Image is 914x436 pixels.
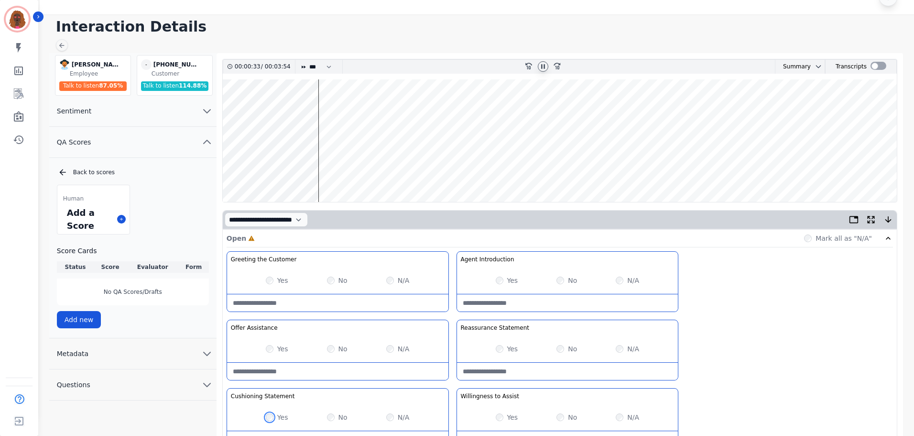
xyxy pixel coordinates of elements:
h1: Interaction Details [56,18,904,35]
button: QA Scores chevron up [49,127,217,158]
label: N/A [398,413,410,422]
label: No [568,276,577,285]
div: Talk to listen [59,81,127,91]
th: Form [179,261,209,273]
div: Transcripts [836,60,867,74]
label: N/A [627,276,639,285]
label: Yes [277,413,288,422]
label: Yes [277,344,288,354]
h3: Cushioning Statement [231,392,295,400]
p: Open [227,234,246,243]
th: Status [57,261,94,273]
label: No [338,344,348,354]
div: 00:03:54 [263,60,289,74]
span: Metadata [49,349,96,358]
span: Questions [49,380,98,390]
svg: chevron down [201,379,213,391]
label: Yes [507,413,518,422]
div: Customer [152,70,210,78]
button: chevron down [811,63,822,70]
div: Summary [775,60,811,74]
label: N/A [627,344,639,354]
h3: Willingness to Assist [461,392,519,400]
button: Metadata chevron down [49,338,217,369]
svg: chevron up [201,136,213,148]
label: No [568,413,577,422]
span: - [141,59,152,70]
label: No [568,344,577,354]
h3: Greeting the Customer [231,256,297,263]
span: QA Scores [49,137,99,147]
th: Score [94,261,127,273]
label: N/A [627,413,639,422]
span: Human [63,195,84,202]
label: Mark all as "N/A" [816,234,872,243]
label: No [338,276,348,285]
button: Add new [57,311,101,328]
label: Yes [507,276,518,285]
div: / [235,60,293,74]
svg: chevron down [815,63,822,70]
span: 87.05 % [99,82,123,89]
div: [PERSON_NAME] [72,59,120,70]
div: Add a Score [65,204,113,234]
svg: chevron down [201,105,213,117]
div: No QA Scores/Drafts [57,279,209,305]
label: Yes [277,276,288,285]
label: No [338,413,348,422]
label: N/A [398,344,410,354]
h3: Reassurance Statement [461,324,529,332]
img: Bordered avatar [6,8,29,31]
label: N/A [398,276,410,285]
th: Evaluator [127,261,179,273]
span: Sentiment [49,106,99,116]
div: 00:00:33 [235,60,261,74]
label: Yes [507,344,518,354]
span: 114.88 % [179,82,207,89]
button: Questions chevron down [49,369,217,401]
h3: Agent Introduction [461,256,514,263]
div: Back to scores [58,168,209,177]
h3: Offer Assistance [231,324,278,332]
button: Sentiment chevron down [49,96,217,127]
h3: Score Cards [57,246,209,256]
div: Employee [70,70,129,78]
div: [PHONE_NUMBER] [153,59,201,70]
div: Talk to listen [141,81,209,91]
svg: chevron down [201,348,213,359]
